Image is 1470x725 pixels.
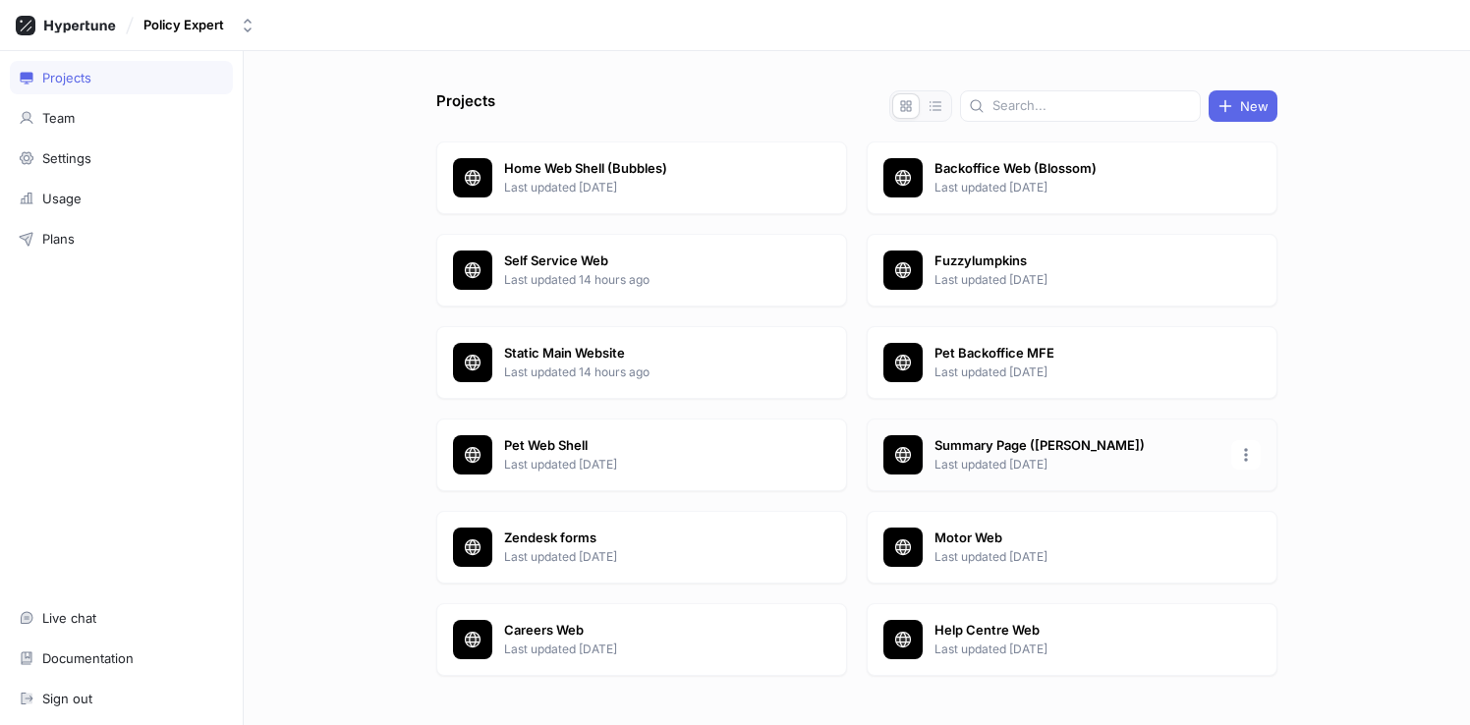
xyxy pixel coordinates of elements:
[136,9,263,41] button: Policy Expert
[504,271,789,289] p: Last updated 14 hours ago
[504,344,789,363] p: Static Main Website
[934,529,1219,548] p: Motor Web
[504,251,789,271] p: Self Service Web
[504,456,789,474] p: Last updated [DATE]
[934,159,1219,179] p: Backoffice Web (Blossom)
[934,363,1219,381] p: Last updated [DATE]
[504,159,789,179] p: Home Web Shell (Bubbles)
[143,17,224,33] div: Policy Expert
[10,141,233,175] a: Settings
[10,61,233,94] a: Projects
[934,456,1219,474] p: Last updated [DATE]
[504,436,789,456] p: Pet Web Shell
[42,110,75,126] div: Team
[504,641,789,658] p: Last updated [DATE]
[934,548,1219,566] p: Last updated [DATE]
[42,691,92,706] div: Sign out
[504,548,789,566] p: Last updated [DATE]
[10,222,233,255] a: Plans
[992,96,1192,116] input: Search...
[42,191,82,206] div: Usage
[504,179,789,196] p: Last updated [DATE]
[504,621,789,641] p: Careers Web
[42,231,75,247] div: Plans
[10,101,233,135] a: Team
[504,363,789,381] p: Last updated 14 hours ago
[42,70,91,85] div: Projects
[934,271,1219,289] p: Last updated [DATE]
[1240,100,1269,112] span: New
[42,150,91,166] div: Settings
[934,251,1219,271] p: Fuzzylumpkins
[42,650,134,666] div: Documentation
[10,641,233,675] a: Documentation
[934,621,1219,641] p: Help Centre Web
[934,344,1219,363] p: Pet Backoffice MFE
[934,436,1219,456] p: Summary Page ([PERSON_NAME])
[934,641,1219,658] p: Last updated [DATE]
[934,179,1219,196] p: Last updated [DATE]
[504,529,789,548] p: Zendesk forms
[436,90,495,122] p: Projects
[42,610,96,626] div: Live chat
[1209,90,1277,122] button: New
[10,182,233,215] a: Usage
